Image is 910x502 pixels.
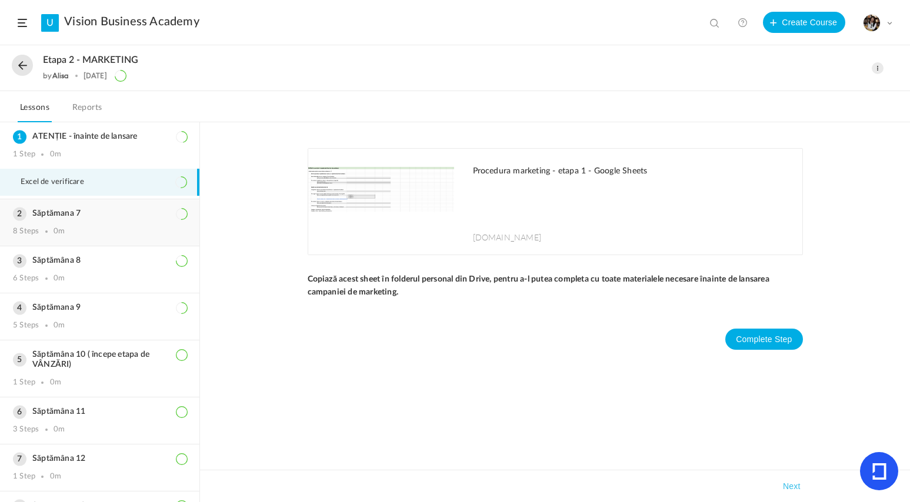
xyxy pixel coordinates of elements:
div: [DATE] [84,72,107,80]
span: Excel de verificare [21,178,99,187]
span: Etapa 2 - MARKETING [43,55,138,66]
div: 5 Steps [13,321,39,330]
h3: Săptămâna 12 [13,454,186,464]
div: 1 Step [13,150,35,159]
h3: Săptămâna 10 ( începe etapa de VÂNZĂRI) [13,350,186,370]
a: Alisa [52,71,69,80]
div: 8 Steps [13,227,39,236]
div: 0m [54,321,65,330]
h3: ATENȚIE - înainte de lansare [13,132,186,142]
img: tempimagehs7pti.png [864,15,880,31]
div: by [43,72,69,80]
strong: Copiază acest sheet în folderul personal din Drive, pentru a-l putea completa cu toate materialel... [308,275,772,296]
div: 3 Steps [13,425,39,434]
div: 6 Steps [13,274,39,283]
a: Vision Business Academy [64,15,199,29]
img: AHkbwyKx-HPwBryLO6J3n4yujaWw5SjRBC3phzal57cciw7PwEFJUtrHxOkCSKpELdMFe3Vepq8rq_-2s-sS15TUqCj7A9Z3E... [308,149,454,255]
div: 1 Step [13,378,35,387]
div: 0m [54,227,65,236]
div: 0m [50,378,61,387]
div: 0m [54,425,65,434]
div: 0m [54,274,65,283]
div: 0m [50,472,61,481]
button: Create Course [763,12,845,33]
h3: Săptămana 9 [13,303,186,313]
a: Reports [70,100,105,122]
h3: Săptămâna 8 [13,256,186,266]
a: U [41,14,59,32]
a: Lessons [18,100,52,122]
h3: Săptămana 7 [13,209,186,219]
a: Procedura marketing - etapa 1 - Google Sheets [DOMAIN_NAME] [308,149,802,255]
div: 0m [50,150,61,159]
h1: Procedura marketing - etapa 1 - Google Sheets [473,166,791,176]
button: Complete Step [725,329,802,350]
h3: Săptămâna 11 [13,407,186,417]
button: Next [781,479,803,493]
div: 1 Step [13,472,35,481]
span: [DOMAIN_NAME] [473,231,542,243]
